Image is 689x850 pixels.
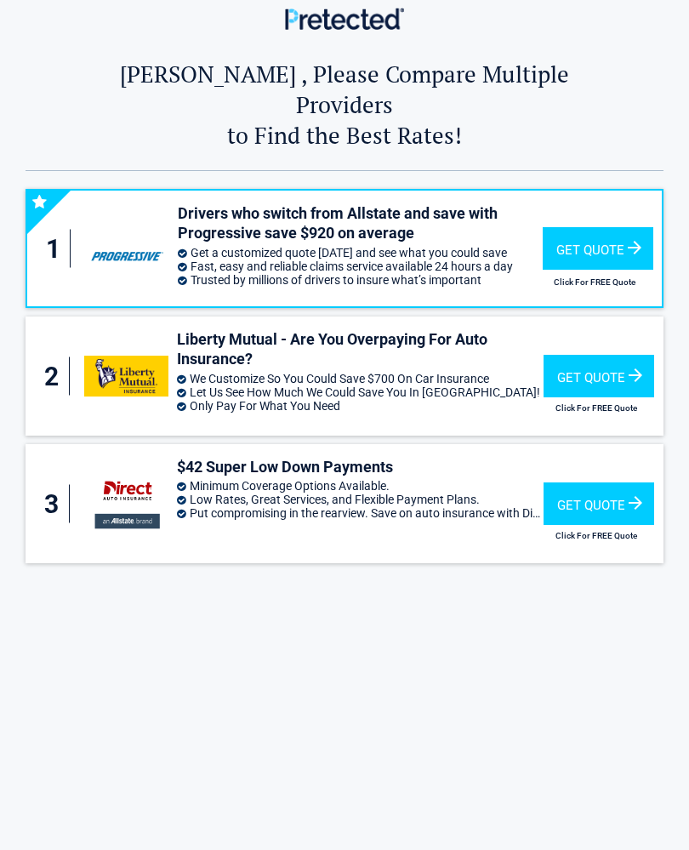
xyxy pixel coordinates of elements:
[178,203,543,243] h3: Drivers who switch from Allstate and save with Progressive save $920 on average
[543,277,647,287] h2: Click For FREE Quote
[544,531,648,540] h2: Click For FREE Quote
[177,399,544,413] li: Only Pay For What You Need
[79,59,611,151] h2: [PERSON_NAME] , Please Compare Multiple Providers to Find the Best Rates!
[178,260,543,273] li: Fast, easy and reliable claims service available 24 hours a day
[544,403,648,413] h2: Click For FREE Quote
[84,471,168,537] img: directauto's logo
[43,357,70,396] div: 2
[177,457,544,476] h3: $42 Super Low Down Payments
[177,493,544,506] li: Low Rates, Great Services, and Flexible Payment Plans.
[177,385,544,399] li: Let Us See How Much We Could Save You In [GEOGRAPHIC_DATA]!
[178,246,543,260] li: Get a customized quote [DATE] and see what you could save
[177,329,544,369] h3: Liberty Mutual - Are You Overpaying For Auto Insurance?
[178,273,543,287] li: Trusted by millions of drivers to insure what’s important
[177,479,544,493] li: Minimum Coverage Options Available.
[177,506,544,520] li: Put compromising in the rearview. Save on auto insurance with Direct.
[84,356,168,396] img: libertymutual's logo
[44,230,71,268] div: 1
[177,372,544,385] li: We Customize So You Could Save $700 On Car Insurance
[544,482,654,525] div: Get Quote
[544,355,654,397] div: Get Quote
[285,8,404,29] img: Main Logo
[85,228,168,269] img: progressive's logo
[43,485,70,523] div: 3
[543,227,653,270] div: Get Quote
